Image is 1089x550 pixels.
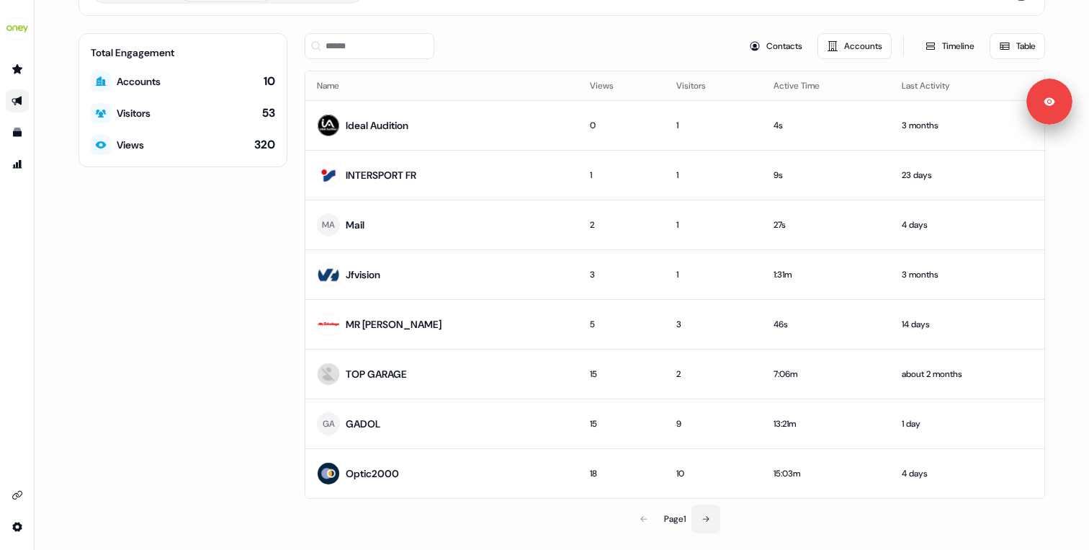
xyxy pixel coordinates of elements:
div: INTERSPORT FR [346,168,416,182]
div: 0 [590,118,653,133]
div: 1 [590,168,653,182]
div: Ideal Audition [346,118,408,133]
div: Jfvision [346,267,380,282]
div: 53 [262,105,275,121]
div: 10 [264,74,275,89]
div: 1:31m [774,267,878,282]
div: 1 [676,118,750,133]
th: Views [578,71,665,100]
div: 1 [676,267,750,282]
div: 3 months [902,118,1033,133]
a: Go to integrations [6,484,29,507]
div: Total Engagement [91,45,275,60]
div: 15:03m [774,466,878,481]
div: Accounts [117,74,161,89]
div: 3 [676,317,750,332]
a: Go to integrations [6,515,29,538]
div: 3 [590,267,653,282]
div: 4s [774,118,878,133]
th: Visitors [665,71,762,100]
div: Mail [346,218,364,232]
div: 9 [676,417,750,431]
div: 320 [254,137,275,153]
div: 10 [676,466,750,481]
div: 13:21m [774,417,878,431]
div: GADOL [346,417,380,431]
a: Go to templates [6,121,29,144]
div: 5 [590,317,653,332]
div: MR [PERSON_NAME] [346,317,442,332]
div: 3 months [902,267,1033,282]
div: 1 [676,168,750,182]
div: 46s [774,317,878,332]
button: Accounts [817,33,892,59]
div: 18 [590,466,653,481]
button: Timeline [915,33,984,59]
div: Views [117,138,144,152]
div: GA [323,417,335,431]
div: 9s [774,168,878,182]
div: 15 [590,417,653,431]
div: Optic2000 [346,466,399,481]
div: 23 days [902,168,1033,182]
div: about 2 months [902,367,1033,381]
th: Active Time [762,71,889,100]
div: TOP GARAGE [346,367,407,381]
th: Name [305,71,578,100]
div: 4 days [902,218,1033,232]
div: 14 days [902,317,1033,332]
div: MA [322,218,335,232]
div: 15 [590,367,653,381]
a: Go to outbound experience [6,89,29,112]
div: 7:06m [774,367,878,381]
div: 2 [676,367,750,381]
div: 4 days [902,466,1033,481]
div: 1 [676,218,750,232]
div: 1 day [902,417,1033,431]
button: Contacts [740,33,812,59]
div: 2 [590,218,653,232]
div: Page 1 [664,512,686,526]
button: Table [990,33,1045,59]
a: Go to attribution [6,153,29,176]
div: 27s [774,218,878,232]
th: Last Activity [890,71,1044,100]
a: Go to prospects [6,58,29,81]
div: Visitors [117,106,151,120]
